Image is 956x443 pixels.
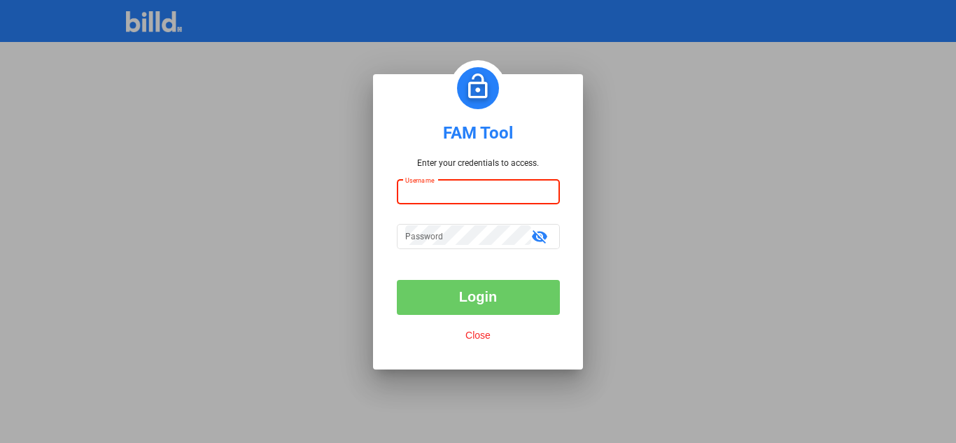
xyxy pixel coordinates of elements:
button: Close [461,329,495,342]
button: Login [397,280,560,315]
div: FAM Tool [443,123,513,143]
img: password.png [462,69,494,107]
p: Enter your credentials to access. [417,158,539,168]
mat-icon: visibility_off [531,227,548,244]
